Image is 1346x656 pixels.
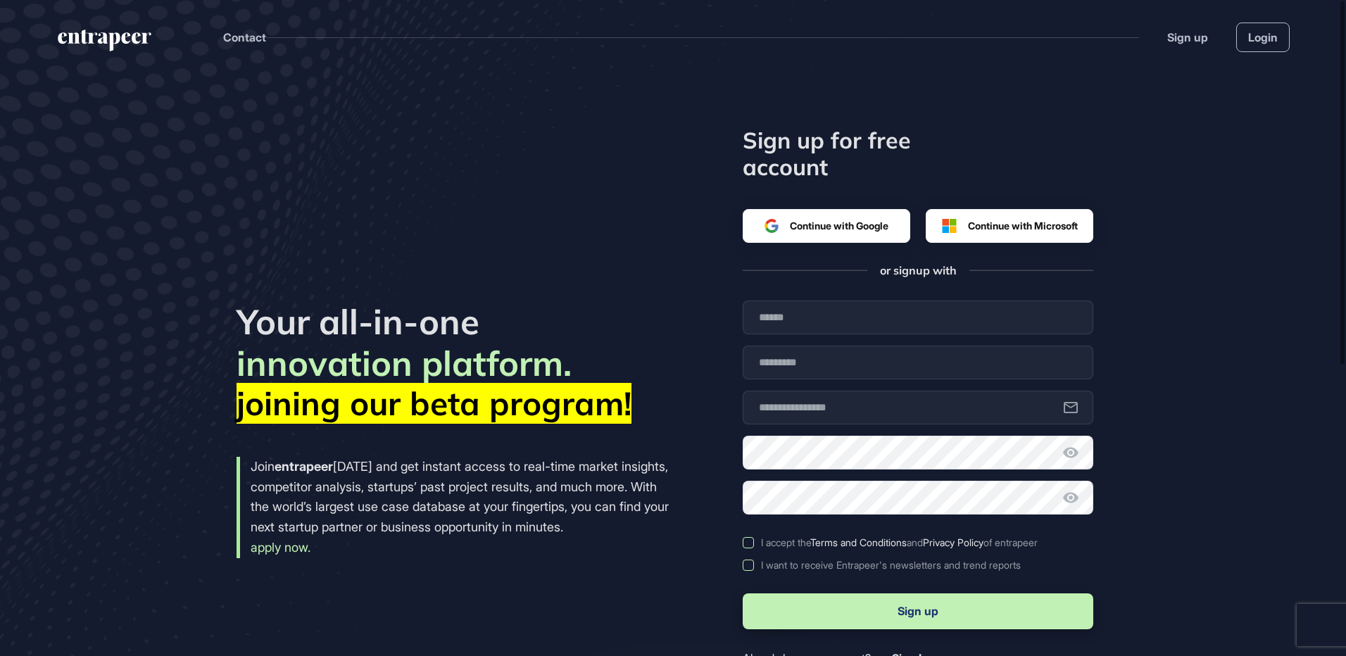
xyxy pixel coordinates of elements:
[251,540,310,555] a: apply now.
[968,218,1078,233] span: Continue with Microsoft
[810,536,907,548] a: Terms and Conditions
[223,28,266,46] button: Contact
[923,536,983,548] a: Privacy Policy
[237,301,673,343] h2: Your all-in-one
[237,383,631,424] mark: joining our beta program!
[880,263,957,278] span: or signup with
[237,341,572,384] span: innovation platform.
[251,459,669,534] span: Join [DATE] and get instant access to real-time market insights, competitor analysis, startups’ p...
[761,560,1021,571] div: I want to receive Entrapeer's newsletters and trend reports
[743,593,1093,629] button: Sign up
[1236,23,1290,52] a: Login
[761,537,1038,548] div: I accept the and of entrapeer
[56,30,153,56] a: entrapeer-logo
[1167,29,1208,46] a: Sign up
[275,459,333,474] strong: entrapeer
[743,127,988,181] h1: Sign up for free account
